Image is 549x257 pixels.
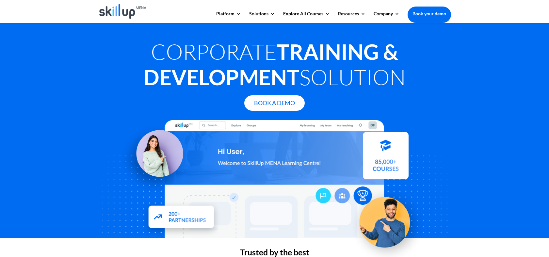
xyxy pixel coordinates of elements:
img: Skillup Mena [99,4,147,19]
img: Partners - SkillUp Mena [140,199,221,237]
img: Learning Management Solution - SkillUp [119,122,190,193]
a: Company [374,11,399,23]
a: Book your demo [408,7,451,21]
iframe: Chat Widget [516,226,549,257]
a: Resources [338,11,365,23]
a: Book A Demo [244,95,305,111]
a: Platform [216,11,241,23]
h1: Corporate Solution [98,39,451,93]
strong: Training & Development [143,39,398,90]
a: Explore All Courses [283,11,330,23]
img: Courses library - SkillUp MENA [363,135,409,182]
a: Solutions [249,11,275,23]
